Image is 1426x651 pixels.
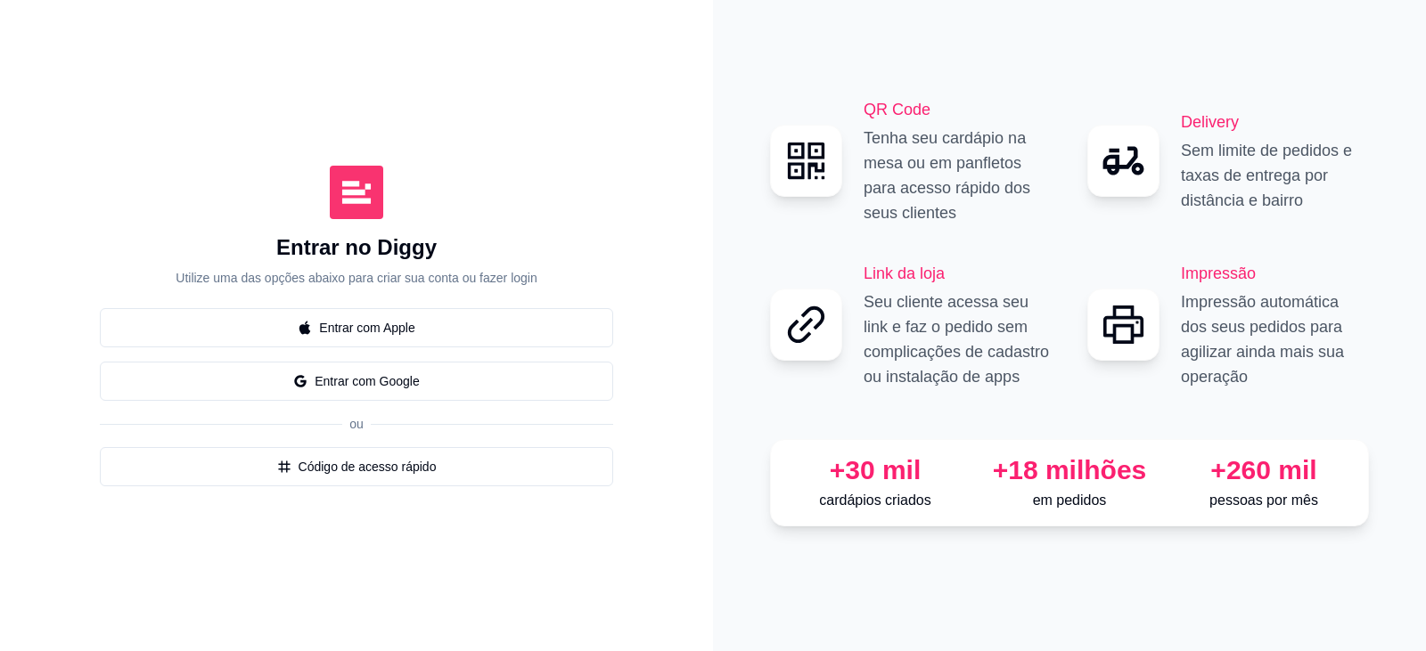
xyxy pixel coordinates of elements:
h2: Delivery [1181,110,1369,134]
p: em pedidos [979,490,1160,511]
h2: QR Code [864,97,1052,122]
p: pessoas por mês [1174,490,1354,511]
span: apple [298,321,312,335]
button: appleEntrar com Apple [100,308,613,347]
p: Tenha seu cardápio na mesa ou em panfletos para acesso rápido dos seus clientes [864,126,1052,225]
p: cardápios criados [785,490,965,511]
button: googleEntrar com Google [100,362,613,401]
p: Impressão automática dos seus pedidos para agilizar ainda mais sua operação [1181,289,1369,389]
img: Diggy [330,166,383,219]
p: Sem limite de pedidos e taxas de entrega por distância e bairro [1181,138,1369,213]
h1: Entrar no Diggy [276,233,437,262]
div: +18 milhões [979,454,1160,486]
span: google [293,374,307,388]
span: ou [342,417,371,431]
h2: Impressão [1181,261,1369,286]
p: Utilize uma das opções abaixo para criar sua conta ou fazer login [176,269,537,287]
div: +30 mil [785,454,965,486]
span: number [277,460,291,474]
button: numberCódigo de acesso rápido [100,447,613,486]
p: Seu cliente acessa seu link e faz o pedido sem complicações de cadastro ou instalação de apps [864,289,1052,389]
h2: Link da loja [864,261,1052,286]
div: +260 mil [1174,454,1354,486]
